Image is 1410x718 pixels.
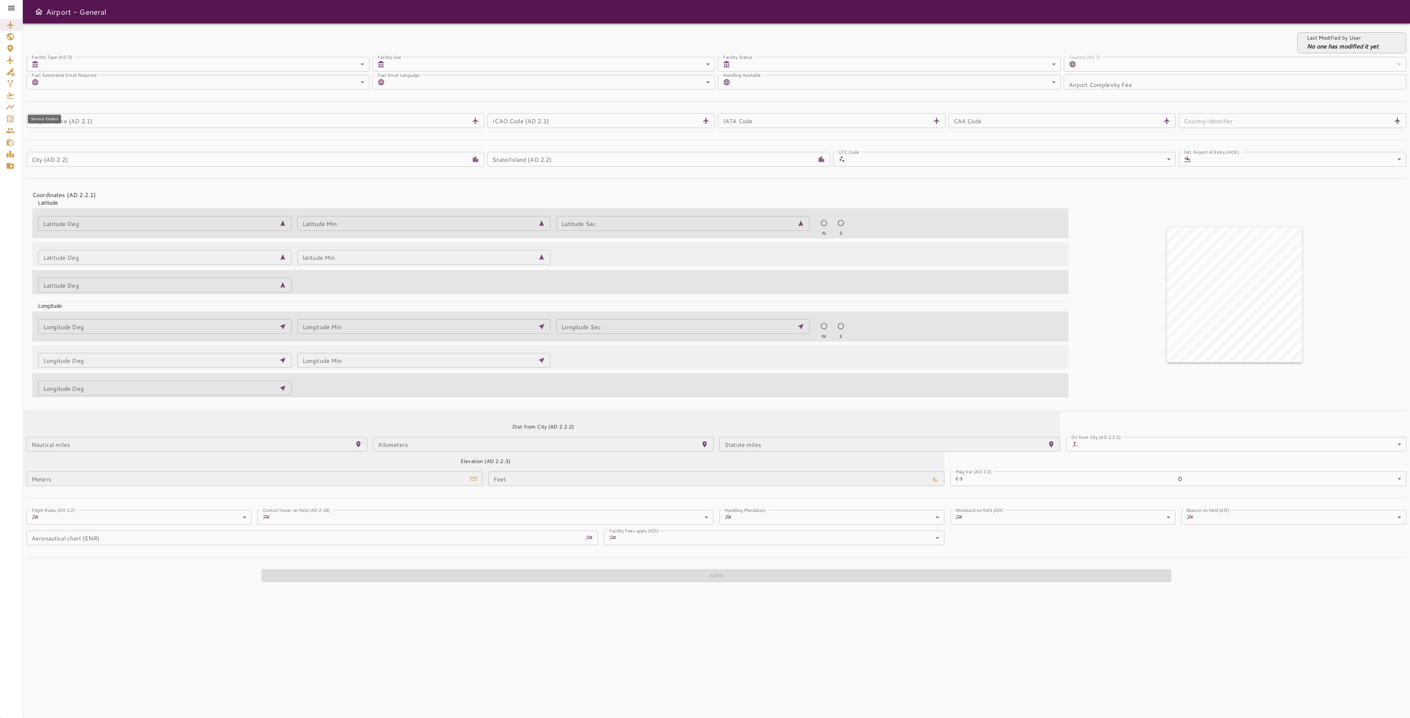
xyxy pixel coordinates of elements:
[966,471,1406,486] div: 0
[1184,149,1239,155] label: Intl. Airport of Entry (AOE)
[724,507,766,513] label: Handling Mandatory
[1186,507,1229,513] label: Beacon on field (AD)
[822,230,826,237] span: N
[1167,227,1302,362] canvas: Map
[1069,54,1100,60] label: Country (AD 2)
[609,527,658,533] label: Facility Fees apply (AD)
[263,507,330,513] label: Control Tower on field (AD 2.18)
[32,296,1069,310] div: Longitude
[1307,34,1378,42] p: Last Modified by User
[377,72,420,78] label: Fuel Email Language
[512,423,574,431] h6: Dist from City (AD 2.2.2)
[839,333,842,340] span: E
[1194,152,1406,167] div: ​
[46,6,107,18] h6: Airport - General
[32,507,75,513] label: Flight Rules (AD 2.2)
[377,54,401,60] label: Facility Use
[723,72,761,78] label: Handling Available
[838,149,859,155] label: UTC Code
[32,190,1063,199] h4: Coordinates (AD 2.2.1)
[955,468,992,474] label: Mag Var (AD 2.2)
[955,507,1003,513] label: Windsock on field (AD)
[460,458,510,466] h6: Elevation (AD 2.2.3)
[32,193,1069,207] div: Latitude
[723,54,752,60] label: Facility Status
[821,333,826,340] span: W
[1071,434,1121,440] label: Dir from City (AD 2.2.2)
[32,54,72,60] label: Facility Type (AD 2)
[28,115,61,124] div: Service Orders
[32,72,97,78] label: Fuel Automated Email Required
[839,230,842,237] span: S
[1307,42,1378,51] p: No one has modified it yet
[32,4,46,19] button: Open drawer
